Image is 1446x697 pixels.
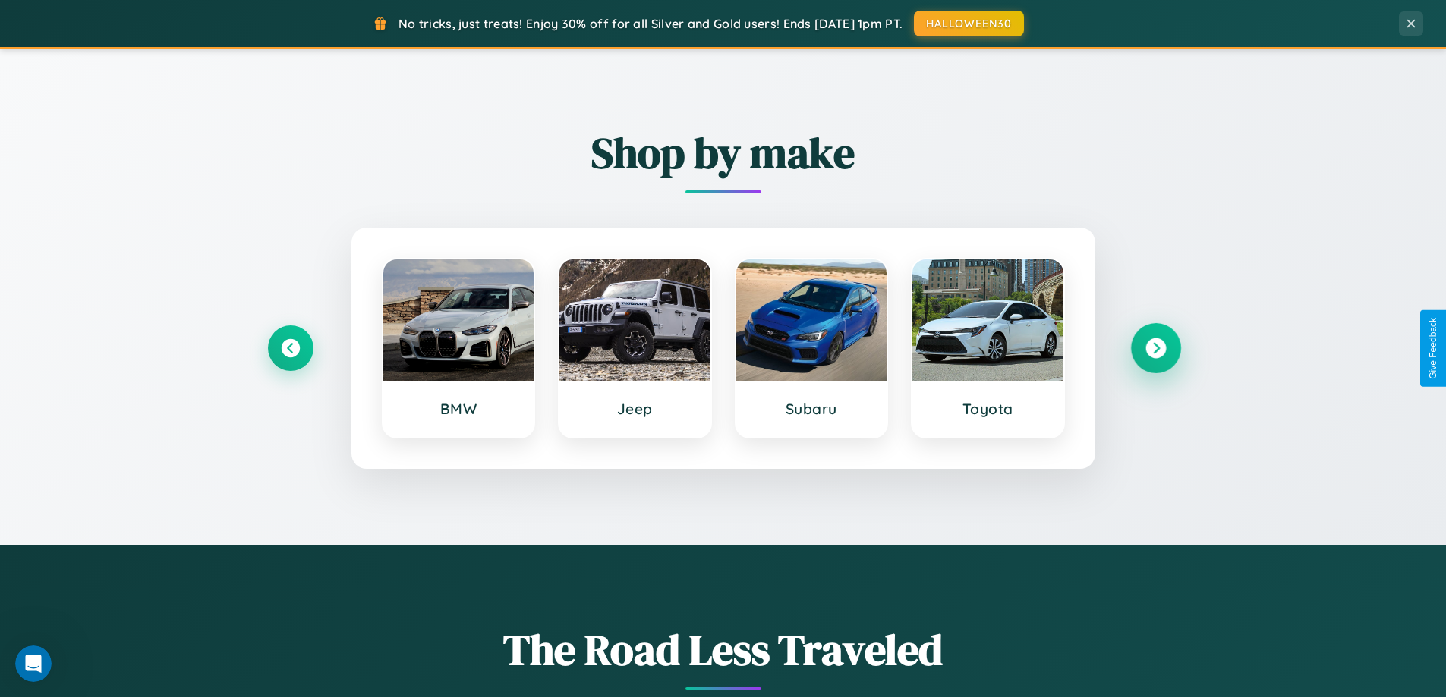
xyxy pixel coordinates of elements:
button: HALLOWEEN30 [914,11,1024,36]
h2: Shop by make [268,124,1179,182]
h3: Toyota [928,400,1048,418]
div: Give Feedback [1428,318,1438,379]
span: No tricks, just treats! Enjoy 30% off for all Silver and Gold users! Ends [DATE] 1pm PT. [399,16,903,31]
h3: Subaru [751,400,872,418]
iframe: Intercom live chat [15,645,52,682]
h1: The Road Less Traveled [268,620,1179,679]
h3: BMW [399,400,519,418]
h3: Jeep [575,400,695,418]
